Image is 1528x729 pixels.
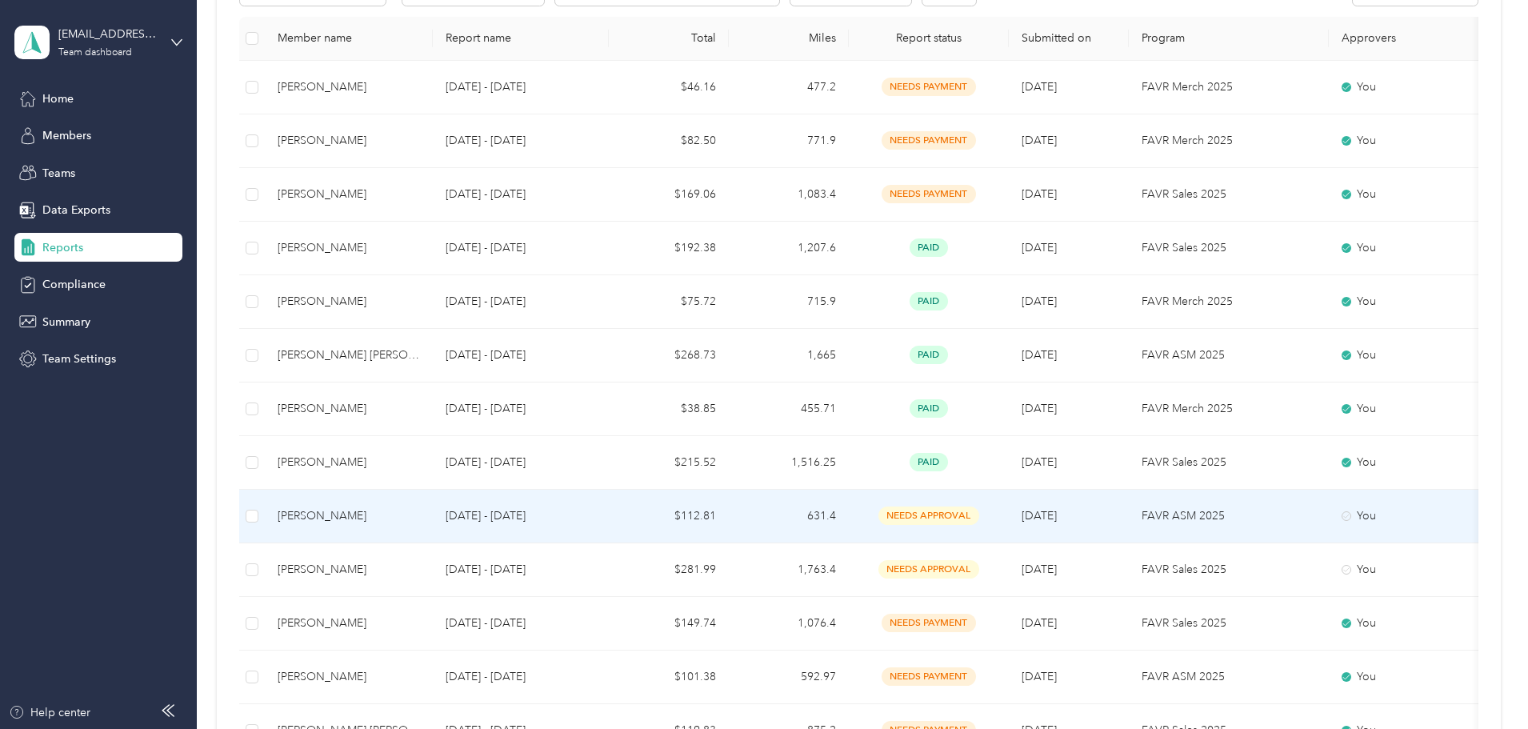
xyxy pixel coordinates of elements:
[42,239,83,256] span: Reports
[729,329,849,383] td: 1,665
[42,90,74,107] span: Home
[1022,134,1057,147] span: [DATE]
[742,31,836,45] div: Miles
[729,222,849,275] td: 1,207.6
[278,186,420,203] div: [PERSON_NAME]
[1129,17,1329,61] th: Program
[1342,346,1476,364] div: You
[1142,454,1316,471] p: FAVR Sales 2025
[446,507,596,525] p: [DATE] - [DATE]
[729,543,849,597] td: 1,763.4
[42,127,91,144] span: Members
[446,346,596,364] p: [DATE] - [DATE]
[1342,561,1476,579] div: You
[910,453,948,471] span: paid
[1022,670,1057,683] span: [DATE]
[729,383,849,436] td: 455.71
[1342,668,1476,686] div: You
[446,78,596,96] p: [DATE] - [DATE]
[1022,241,1057,254] span: [DATE]
[446,293,596,310] p: [DATE] - [DATE]
[1342,132,1476,150] div: You
[1129,222,1329,275] td: FAVR Sales 2025
[1129,329,1329,383] td: FAVR ASM 2025
[1342,293,1476,310] div: You
[446,239,596,257] p: [DATE] - [DATE]
[1342,78,1476,96] div: You
[278,78,420,96] div: [PERSON_NAME]
[58,26,158,42] div: [EMAIL_ADDRESS][DOMAIN_NAME]
[609,383,729,436] td: $38.85
[1142,668,1316,686] p: FAVR ASM 2025
[1342,400,1476,418] div: You
[42,165,75,182] span: Teams
[729,597,849,651] td: 1,076.4
[1009,17,1129,61] th: Submitted on
[1342,239,1476,257] div: You
[609,168,729,222] td: $169.06
[1022,563,1057,576] span: [DATE]
[433,17,609,61] th: Report name
[910,292,948,310] span: paid
[910,346,948,364] span: paid
[729,651,849,704] td: 592.97
[278,561,420,579] div: [PERSON_NAME]
[1142,561,1316,579] p: FAVR Sales 2025
[9,704,90,721] button: Help center
[609,597,729,651] td: $149.74
[1142,132,1316,150] p: FAVR Merch 2025
[622,31,716,45] div: Total
[1438,639,1528,729] iframe: Everlance-gr Chat Button Frame
[910,399,948,418] span: paid
[609,490,729,543] td: $112.81
[882,78,976,96] span: needs payment
[278,507,420,525] div: [PERSON_NAME]
[1342,454,1476,471] div: You
[1022,616,1057,630] span: [DATE]
[278,293,420,310] div: [PERSON_NAME]
[1142,186,1316,203] p: FAVR Sales 2025
[1022,348,1057,362] span: [DATE]
[1129,168,1329,222] td: FAVR Sales 2025
[1129,651,1329,704] td: FAVR ASM 2025
[1022,80,1057,94] span: [DATE]
[729,275,849,329] td: 715.9
[1129,436,1329,490] td: FAVR Sales 2025
[1022,455,1057,469] span: [DATE]
[609,436,729,490] td: $215.52
[58,48,132,58] div: Team dashboard
[1129,61,1329,114] td: FAVR Merch 2025
[1022,509,1057,523] span: [DATE]
[1129,543,1329,597] td: FAVR Sales 2025
[278,454,420,471] div: [PERSON_NAME]
[42,276,106,293] span: Compliance
[42,314,90,330] span: Summary
[1129,383,1329,436] td: FAVR Merch 2025
[878,507,979,525] span: needs approval
[1022,294,1057,308] span: [DATE]
[1142,293,1316,310] p: FAVR Merch 2025
[1022,402,1057,415] span: [DATE]
[729,61,849,114] td: 477.2
[609,651,729,704] td: $101.38
[1142,400,1316,418] p: FAVR Merch 2025
[1142,507,1316,525] p: FAVR ASM 2025
[1142,78,1316,96] p: FAVR Merch 2025
[729,436,849,490] td: 1,516.25
[278,615,420,632] div: [PERSON_NAME]
[278,400,420,418] div: [PERSON_NAME]
[446,668,596,686] p: [DATE] - [DATE]
[278,31,420,45] div: Member name
[882,131,976,150] span: needs payment
[609,114,729,168] td: $82.50
[609,329,729,383] td: $268.73
[446,132,596,150] p: [DATE] - [DATE]
[910,238,948,257] span: paid
[446,186,596,203] p: [DATE] - [DATE]
[446,454,596,471] p: [DATE] - [DATE]
[882,614,976,632] span: needs payment
[609,61,729,114] td: $46.16
[278,132,420,150] div: [PERSON_NAME]
[42,202,110,218] span: Data Exports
